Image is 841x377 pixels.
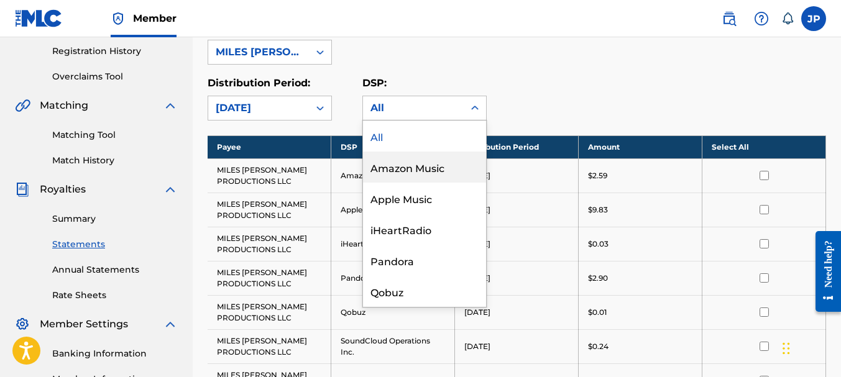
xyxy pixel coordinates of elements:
[455,193,579,227] td: [DATE]
[208,329,331,363] td: MILES [PERSON_NAME] PRODUCTIONS LLC
[52,238,178,251] a: Statements
[579,135,702,158] th: Amount
[52,129,178,142] a: Matching Tool
[702,135,826,158] th: Select All
[455,135,579,158] th: Distribution Period
[216,45,301,60] div: MILES [PERSON_NAME] PRODUCTIONS LLC
[331,261,455,295] td: Pandora
[208,135,331,158] th: Payee
[455,227,579,261] td: [DATE]
[331,193,455,227] td: Apple Music
[722,11,737,26] img: search
[588,341,609,352] p: $0.24
[363,152,486,183] div: Amazon Music
[363,120,486,152] div: All
[208,295,331,329] td: MILES [PERSON_NAME] PRODUCTIONS LLC
[455,261,579,295] td: [DATE]
[588,170,607,181] p: $2.59
[363,183,486,214] div: Apple Music
[588,238,609,250] p: $0.03
[52,212,178,225] a: Summary
[455,329,579,363] td: [DATE]
[331,227,455,261] td: iHeartRadio
[754,11,769,26] img: help
[163,317,178,332] img: expand
[15,9,63,27] img: MLC Logo
[15,98,30,113] img: Matching
[208,193,331,227] td: MILES [PERSON_NAME] PRODUCTIONS LLC
[806,221,841,321] iframe: Resource Center
[455,295,579,329] td: [DATE]
[779,317,841,377] iframe: Chat Widget
[216,101,301,116] div: [DATE]
[331,329,455,363] td: SoundCloud Operations Inc.
[15,317,30,332] img: Member Settings
[52,263,178,276] a: Annual Statements
[40,98,88,113] span: Matching
[370,101,456,116] div: All
[801,6,826,31] div: User Menu
[133,11,177,25] span: Member
[208,261,331,295] td: MILES [PERSON_NAME] PRODUCTIONS LLC
[588,273,608,284] p: $2.90
[588,204,608,216] p: $9.83
[52,45,178,58] a: Registration History
[163,182,178,197] img: expand
[783,330,790,367] div: Drag
[15,182,30,197] img: Royalties
[40,182,86,197] span: Royalties
[781,12,794,25] div: Notifications
[363,276,486,307] div: Qobuz
[52,289,178,302] a: Rate Sheets
[363,214,486,245] div: iHeartRadio
[362,77,387,89] label: DSP:
[208,227,331,261] td: MILES [PERSON_NAME] PRODUCTIONS LLC
[331,135,455,158] th: DSP
[455,158,579,193] td: [DATE]
[588,307,607,318] p: $0.01
[717,6,742,31] a: Public Search
[52,70,178,83] a: Overclaims Tool
[208,77,310,89] label: Distribution Period:
[163,98,178,113] img: expand
[331,158,455,193] td: Amazon Music
[52,154,178,167] a: Match History
[52,347,178,360] a: Banking Information
[40,317,128,332] span: Member Settings
[331,295,455,329] td: Qobuz
[111,11,126,26] img: Top Rightsholder
[208,158,331,193] td: MILES [PERSON_NAME] PRODUCTIONS LLC
[749,6,774,31] div: Help
[363,245,486,276] div: Pandora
